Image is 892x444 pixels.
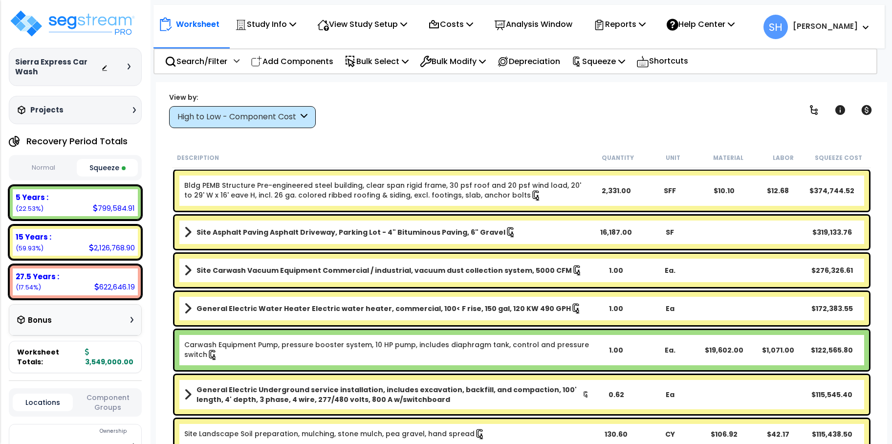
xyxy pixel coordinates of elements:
[589,345,643,355] div: 1.00
[17,347,81,367] span: Worksheet Totals:
[9,9,136,38] img: logo_pro_r.png
[643,390,696,400] div: Ea
[245,50,339,73] div: Add Components
[177,154,219,162] small: Description
[16,271,59,282] b: 27.5 Years :
[805,227,859,237] div: $319,133.76
[16,192,48,202] b: 5 Years :
[631,49,694,73] div: Shortcuts
[805,186,859,196] div: $374,744.52
[805,304,859,313] div: $172,383.55
[428,18,473,31] p: Costs
[89,243,135,253] div: 2,126,768.90
[29,425,141,437] div: Ownership
[184,302,589,315] a: Assembly Title
[589,304,643,313] div: 1.00
[815,154,862,162] small: Squeeze Cost
[697,345,751,355] div: $19,602.00
[93,203,135,213] div: 799,584.91
[184,180,589,201] a: Individual Item
[793,21,858,31] b: [PERSON_NAME]
[773,154,794,162] small: Labor
[196,266,572,275] b: Site Carwash Vacuum Equipment Commercial / industrial, vacuum dust collection system, 5000 CFM
[28,316,52,325] h3: Bonus
[763,15,788,39] span: SH
[643,304,696,313] div: Ea
[713,154,743,162] small: Material
[77,159,138,177] button: Squeeze
[16,232,51,242] b: 15 Years :
[15,57,101,77] h3: Sierra Express Car Wash
[184,340,589,360] a: Individual Item
[643,227,696,237] div: SF
[666,154,680,162] small: Unit
[751,429,805,439] div: $42.17
[643,186,696,196] div: SFF
[94,282,135,292] div: 622,646.19
[78,392,138,413] button: Component Groups
[697,429,751,439] div: $106.92
[196,385,583,404] b: General Electric Underground service installation, includes excavation, backfill, and compaction,...
[177,111,298,123] div: High to Low - Component Cost
[184,225,589,239] a: Assembly Title
[13,394,73,411] button: Locations
[589,266,643,275] div: 1.00
[805,345,859,355] div: $122,565.80
[697,186,751,196] div: $10.10
[751,345,805,355] div: $1,071.00
[571,55,625,68] p: Squeeze
[805,429,859,439] div: $115,438.50
[589,429,643,439] div: 130.60
[16,244,44,252] small: 59.925863623555934%
[494,18,572,31] p: Analysis Window
[643,345,696,355] div: Ea.
[420,55,486,68] p: Bulk Modify
[751,186,805,196] div: $12.68
[636,54,688,68] p: Shortcuts
[169,92,316,102] div: View by:
[589,227,643,237] div: 16,187.00
[235,18,296,31] p: Study Info
[26,136,128,146] h4: Recovery Period Totals
[492,50,566,73] div: Depreciation
[165,55,227,68] p: Search/Filter
[196,227,505,237] b: Site Asphalt Paving Asphalt Driveway, Parking Lot - 4" Bituminous Paving, 6" Gravel
[184,429,485,440] a: Individual Item
[643,266,696,275] div: Ea.
[196,304,571,313] b: General Electric Water Heater Electric water heater, commercial, 100< F rise, 150 gal, 120 KW 490...
[643,429,696,439] div: CY
[589,390,643,400] div: 0.62
[85,347,133,367] b: 3,549,000.00
[30,105,64,115] h3: Projects
[16,204,44,213] small: 22.529865032403492%
[593,18,646,31] p: Reports
[184,385,589,404] a: Assembly Title
[805,390,859,400] div: $115,545.40
[497,55,560,68] p: Depreciation
[589,186,643,196] div: 2,331.00
[317,18,407,31] p: View Study Setup
[345,55,409,68] p: Bulk Select
[16,283,41,291] small: 17.544271344040574%
[602,154,634,162] small: Quantity
[176,18,219,31] p: Worksheet
[184,264,589,277] a: Assembly Title
[13,159,74,177] button: Normal
[805,266,859,275] div: $276,326.61
[251,55,333,68] p: Add Components
[667,18,735,31] p: Help Center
